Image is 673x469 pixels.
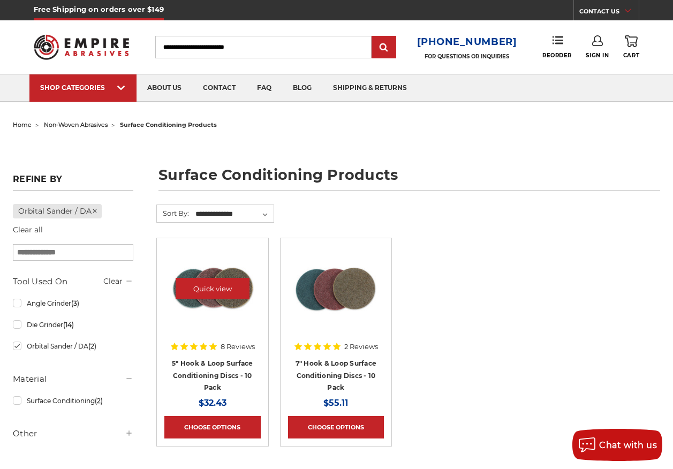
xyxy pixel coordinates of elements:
[13,121,32,128] a: home
[417,34,517,50] a: [PHONE_NUMBER]
[158,168,660,191] h1: surface conditioning products
[172,359,253,391] a: 5" Hook & Loop Surface Conditioning Discs - 10 Pack
[13,391,133,410] a: Surface Conditioning
[199,398,226,408] span: $32.43
[88,342,96,350] span: (2)
[417,53,517,60] p: FOR QUESTIONS OR INQUIRIES
[44,121,108,128] a: non-woven abrasives
[13,373,133,385] h5: Material
[542,35,572,58] a: Reorder
[623,52,639,59] span: Cart
[13,427,133,440] h5: Other
[13,275,133,288] h5: Tool Used On
[13,337,133,355] a: Orbital Sander / DA
[103,276,123,286] a: Clear
[246,74,282,102] a: faq
[322,74,418,102] a: shipping & returns
[623,35,639,59] a: Cart
[192,74,246,102] a: contact
[13,204,102,218] a: Orbital Sander / DA
[13,225,43,234] a: Clear all
[288,416,384,438] a: Choose Options
[176,278,249,299] a: Quick view
[579,5,639,20] a: CONTACT US
[164,416,261,438] a: Choose Options
[157,205,189,221] label: Sort By:
[95,397,103,405] span: (2)
[323,398,348,408] span: $55.11
[137,74,192,102] a: about us
[71,299,79,307] span: (3)
[40,84,126,92] div: SHOP CATEGORIES
[221,343,255,350] span: 8 Reviews
[63,321,74,329] span: (14)
[572,429,662,461] button: Chat with us
[164,246,261,342] a: 5 inch surface conditioning discs
[120,121,217,128] span: surface conditioning products
[344,343,378,350] span: 2 Reviews
[282,74,322,102] a: blog
[293,246,379,331] img: 7 inch surface conditioning discs
[288,246,384,342] a: 7 inch surface conditioning discs
[194,206,274,222] select: Sort By:
[296,359,377,391] a: 7" Hook & Loop Surface Conditioning Discs - 10 Pack
[13,294,133,313] a: Angle Grinder
[13,174,133,191] h5: Refine by
[34,28,129,66] img: Empire Abrasives
[599,440,657,450] span: Chat with us
[542,52,572,59] span: Reorder
[170,246,255,331] img: 5 inch surface conditioning discs
[13,315,133,334] a: Die Grinder
[373,37,395,58] input: Submit
[586,52,609,59] span: Sign In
